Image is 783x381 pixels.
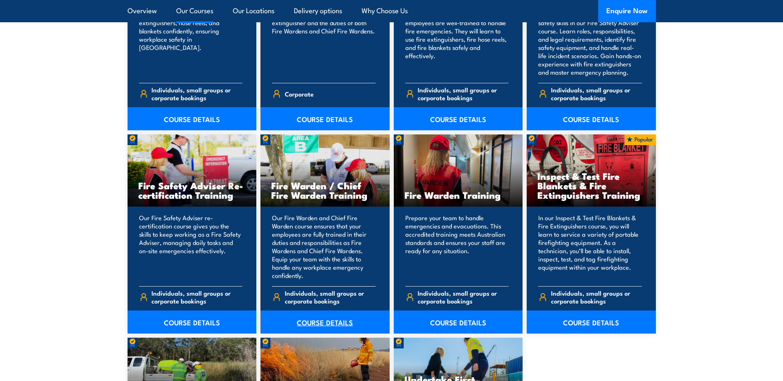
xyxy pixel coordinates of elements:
h3: Inspect & Test Fire Blankets & Fire Extinguishers Training [537,171,645,200]
span: Individuals, small groups or corporate bookings [285,289,376,305]
a: COURSE DETAILS [260,310,390,334]
a: COURSE DETAILS [527,310,656,334]
a: COURSE DETAILS [527,107,656,130]
h3: Fire Safety Adviser Re-certification Training [138,181,246,200]
p: Prepare your team to handle emergencies and evacuations. This accredited training meets Australia... [405,214,509,280]
span: Individuals, small groups or corporate bookings [551,86,642,101]
a: COURSE DETAILS [260,107,390,130]
span: Individuals, small groups or corporate bookings [151,289,242,305]
span: Individuals, small groups or corporate bookings [151,86,242,101]
p: Our Fire Safety Adviser re-certification course gives you the skills to keep working as a Fire Sa... [139,214,243,280]
span: Individuals, small groups or corporate bookings [551,289,642,305]
a: COURSE DETAILS [394,310,523,334]
p: In our Inspect & Test Fire Blankets & Fire Extinguishers course, you will learn to service a vari... [538,214,642,280]
p: Train your team in essential fire safety. Learn to use fire extinguishers, hose reels, and blanke... [139,2,243,76]
a: COURSE DETAILS [128,107,257,130]
h3: Fire Warden / Chief Fire Warden Training [271,181,379,200]
span: Individuals, small groups or corporate bookings [418,86,509,101]
a: COURSE DETAILS [128,310,257,334]
h3: Fire Warden Training [405,190,512,200]
p: Our Fire Combo Awareness Day includes training on how to use a fire extinguisher and the duties o... [272,2,376,76]
p: Equip your team in [GEOGRAPHIC_DATA] with key fire safety skills in our Fire Safety Adviser cours... [538,2,642,76]
p: Our Fire Extinguisher and Fire Warden course will ensure your employees are well-trained to handl... [405,2,509,76]
a: COURSE DETAILS [394,107,523,130]
span: Individuals, small groups or corporate bookings [418,289,509,305]
p: Our Fire Warden and Chief Fire Warden course ensures that your employees are fully trained in the... [272,214,376,280]
span: Corporate [285,87,314,100]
